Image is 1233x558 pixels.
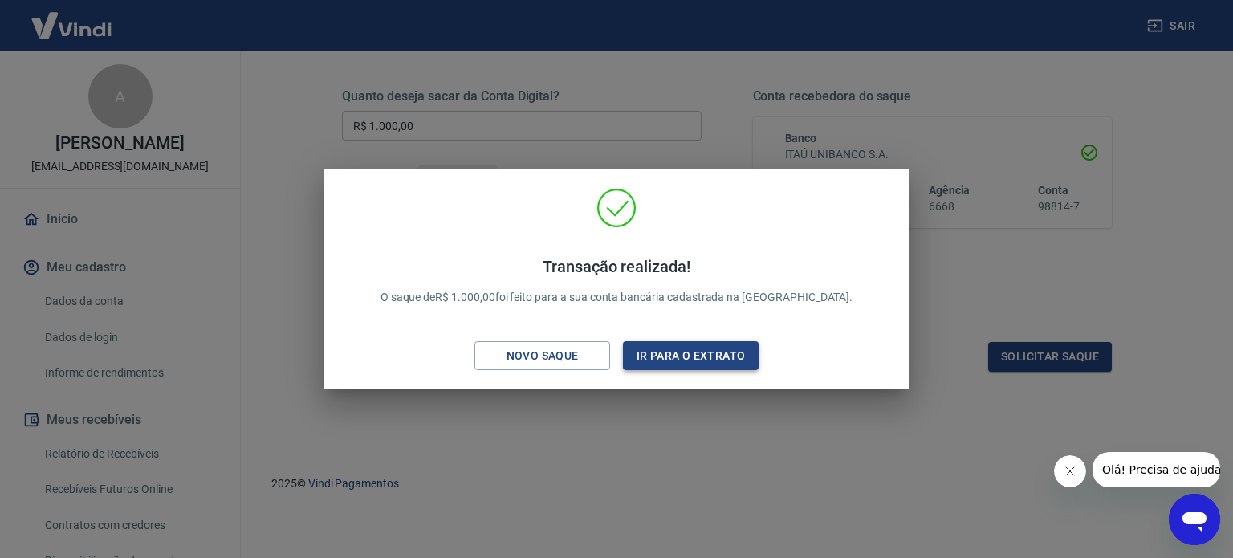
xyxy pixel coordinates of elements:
[380,257,853,306] p: O saque de R$ 1.000,00 foi feito para a sua conta bancária cadastrada na [GEOGRAPHIC_DATA].
[380,257,853,276] h4: Transação realizada!
[474,341,610,371] button: Novo saque
[623,341,759,371] button: Ir para o extrato
[10,11,135,24] span: Olá! Precisa de ajuda?
[1169,494,1220,545] iframe: Botão para abrir a janela de mensagens
[1093,452,1220,487] iframe: Mensagem da empresa
[487,346,598,366] div: Novo saque
[1054,455,1086,487] iframe: Fechar mensagem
